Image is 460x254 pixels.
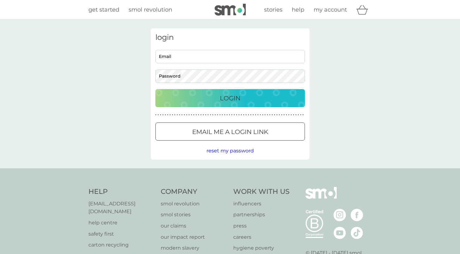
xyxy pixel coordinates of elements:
[236,113,237,117] p: ●
[233,200,290,208] a: influencers
[292,5,304,14] a: help
[238,113,239,117] p: ●
[203,113,204,117] p: ●
[207,113,209,117] p: ●
[155,122,305,141] button: Email me a login link
[262,113,263,117] p: ●
[193,113,195,117] p: ●
[215,113,216,117] p: ●
[245,113,247,117] p: ●
[188,113,190,117] p: ●
[351,209,363,221] img: visit the smol Facebook page
[233,222,290,230] a: press
[264,6,282,13] span: stories
[276,113,277,117] p: ●
[88,187,155,197] h4: Help
[300,113,301,117] p: ●
[334,227,346,239] img: visit the smol Youtube page
[215,4,246,16] img: smol
[179,113,180,117] p: ●
[224,113,225,117] p: ●
[219,113,221,117] p: ●
[174,113,176,117] p: ●
[161,233,227,241] p: our impact report
[233,211,290,219] p: partnerships
[212,113,214,117] p: ●
[210,113,211,117] p: ●
[295,113,296,117] p: ●
[264,113,266,117] p: ●
[248,113,249,117] p: ●
[233,244,290,252] a: hygiene poverty
[260,113,261,117] p: ●
[274,113,275,117] p: ●
[306,187,337,208] img: smol
[293,113,294,117] p: ●
[241,113,242,117] p: ●
[286,113,287,117] p: ●
[161,211,227,219] a: smol stories
[250,113,252,117] p: ●
[88,230,155,238] p: safety first
[283,113,285,117] p: ●
[129,5,172,14] a: smol revolution
[302,113,304,117] p: ●
[288,113,290,117] p: ●
[351,227,363,239] img: visit the smol Tiktok page
[234,113,235,117] p: ●
[155,89,305,107] button: Login
[162,113,164,117] p: ●
[129,6,172,13] span: smol revolution
[161,200,227,208] a: smol revolution
[233,187,290,197] h4: Work With Us
[264,5,282,14] a: stories
[291,113,292,117] p: ●
[255,113,256,117] p: ●
[243,113,244,117] p: ●
[253,113,254,117] p: ●
[191,113,192,117] p: ●
[206,147,254,155] button: reset my password
[233,233,290,241] p: careers
[222,113,223,117] p: ●
[279,113,280,117] p: ●
[177,113,178,117] p: ●
[88,200,155,216] a: [EMAIL_ADDRESS][DOMAIN_NAME]
[167,113,168,117] p: ●
[314,6,347,13] span: my account
[272,113,273,117] p: ●
[88,241,155,249] a: carton recycling
[169,113,171,117] p: ●
[334,209,346,221] img: visit the smol Instagram page
[184,113,185,117] p: ●
[314,5,347,14] a: my account
[198,113,199,117] p: ●
[229,113,230,117] p: ●
[158,113,159,117] p: ●
[200,113,202,117] p: ●
[356,3,372,16] div: basket
[257,113,258,117] p: ●
[88,219,155,227] p: help centre
[267,113,268,117] p: ●
[205,113,206,117] p: ●
[231,113,233,117] p: ●
[181,113,183,117] p: ●
[281,113,282,117] p: ●
[155,113,157,117] p: ●
[161,222,227,230] a: our claims
[172,113,173,117] p: ●
[226,113,228,117] p: ●
[155,33,305,42] h3: login
[206,148,254,154] span: reset my password
[161,187,227,197] h4: Company
[88,6,119,13] span: get started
